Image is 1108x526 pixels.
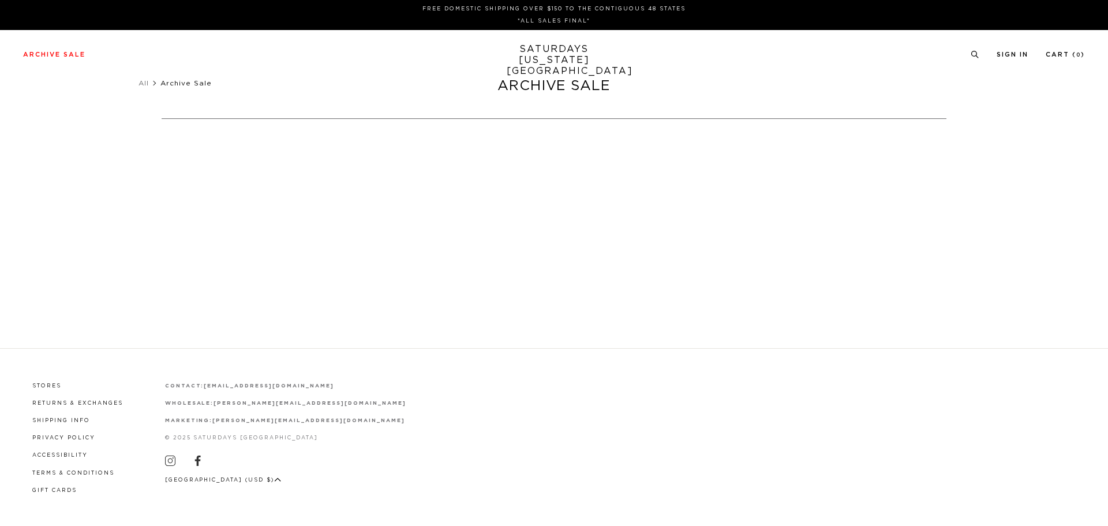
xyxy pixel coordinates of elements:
[204,383,334,389] a: [EMAIL_ADDRESS][DOMAIN_NAME]
[212,418,405,423] a: [PERSON_NAME][EMAIL_ADDRESS][DOMAIN_NAME]
[32,453,88,458] a: Accessibility
[23,51,85,58] a: Archive Sale
[32,383,61,389] a: Stores
[160,80,212,87] span: Archive Sale
[28,5,1080,13] p: FREE DOMESTIC SHIPPING OVER $150 TO THE CONTIGUOUS 48 STATES
[165,476,282,484] button: [GEOGRAPHIC_DATA] (USD $)
[997,51,1028,58] a: Sign In
[165,401,214,406] strong: wholesale:
[165,383,204,389] strong: contact:
[32,471,114,476] a: Terms & Conditions
[165,434,406,442] p: © 2025 Saturdays [GEOGRAPHIC_DATA]
[1076,53,1081,58] small: 0
[28,17,1080,25] p: *ALL SALES FINAL*
[32,418,90,423] a: Shipping Info
[32,488,77,493] a: Gift Cards
[507,44,602,77] a: SATURDAYS[US_STATE][GEOGRAPHIC_DATA]
[214,401,406,406] a: [PERSON_NAME][EMAIL_ADDRESS][DOMAIN_NAME]
[1046,51,1085,58] a: Cart (0)
[165,418,213,423] strong: marketing:
[138,80,149,87] a: All
[32,435,95,441] a: Privacy Policy
[32,401,123,406] a: Returns & Exchanges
